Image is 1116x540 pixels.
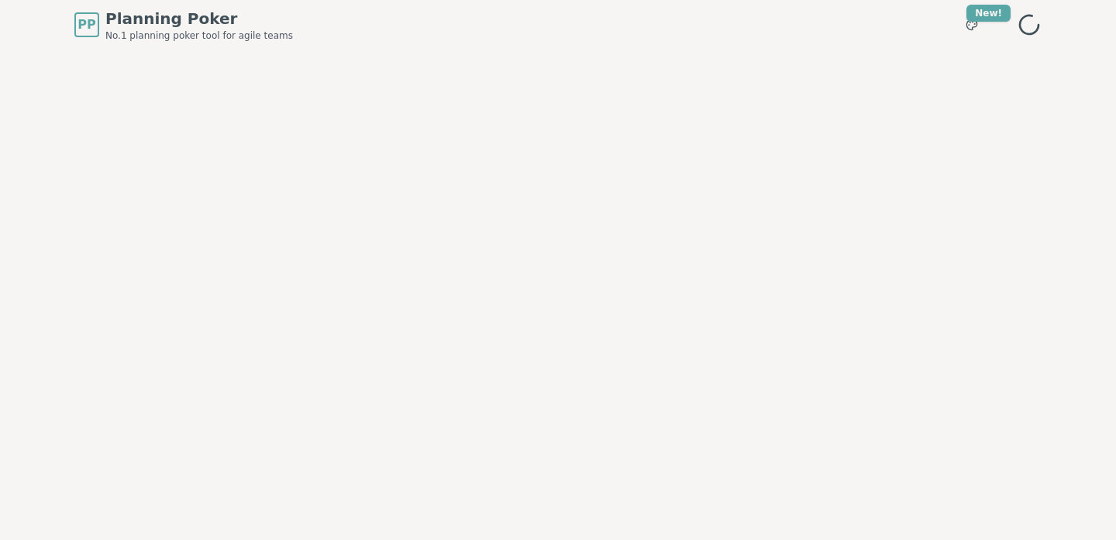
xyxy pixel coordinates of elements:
span: PP [77,15,95,34]
button: New! [958,11,986,39]
a: PPPlanning PokerNo.1 planning poker tool for agile teams [74,8,293,42]
span: No.1 planning poker tool for agile teams [105,29,293,42]
span: Planning Poker [105,8,293,29]
div: New! [966,5,1011,22]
